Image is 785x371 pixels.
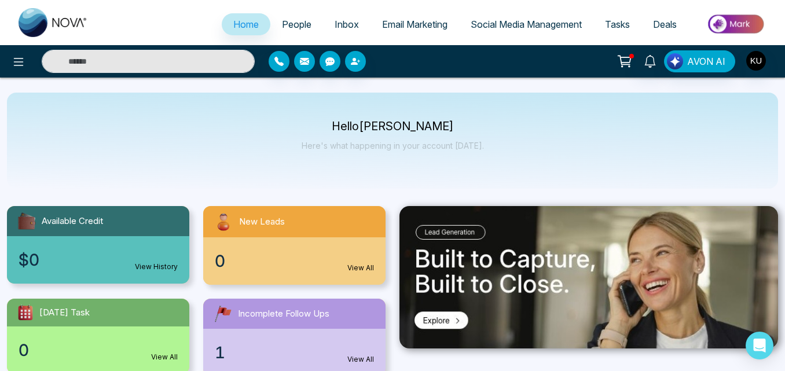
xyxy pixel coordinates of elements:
[16,211,37,232] img: availableCredit.svg
[238,307,329,321] span: Incomplete Follow Ups
[335,19,359,30] span: Inbox
[694,11,778,37] img: Market-place.gif
[215,249,225,273] span: 0
[347,263,374,273] a: View All
[239,215,285,229] span: New Leads
[19,338,29,362] span: 0
[605,19,630,30] span: Tasks
[746,51,766,71] img: User Avatar
[399,206,778,348] img: .
[222,13,270,35] a: Home
[212,211,234,233] img: newLeads.svg
[347,354,374,365] a: View All
[471,19,582,30] span: Social Media Management
[233,19,259,30] span: Home
[151,352,178,362] a: View All
[667,53,683,69] img: Lead Flow
[746,332,773,359] div: Open Intercom Messenger
[323,13,371,35] a: Inbox
[39,306,90,319] span: [DATE] Task
[302,141,484,150] p: Here's what happening in your account [DATE].
[653,19,677,30] span: Deals
[382,19,447,30] span: Email Marketing
[19,248,39,272] span: $0
[371,13,459,35] a: Email Marketing
[270,13,323,35] a: People
[215,340,225,365] span: 1
[593,13,641,35] a: Tasks
[196,206,392,285] a: New Leads0View All
[42,215,103,228] span: Available Credit
[459,13,593,35] a: Social Media Management
[135,262,178,272] a: View History
[16,303,35,322] img: todayTask.svg
[212,303,233,324] img: followUps.svg
[302,122,484,131] p: Hello [PERSON_NAME]
[282,19,311,30] span: People
[664,50,735,72] button: AVON AI
[687,54,725,68] span: AVON AI
[19,8,88,37] img: Nova CRM Logo
[641,13,688,35] a: Deals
